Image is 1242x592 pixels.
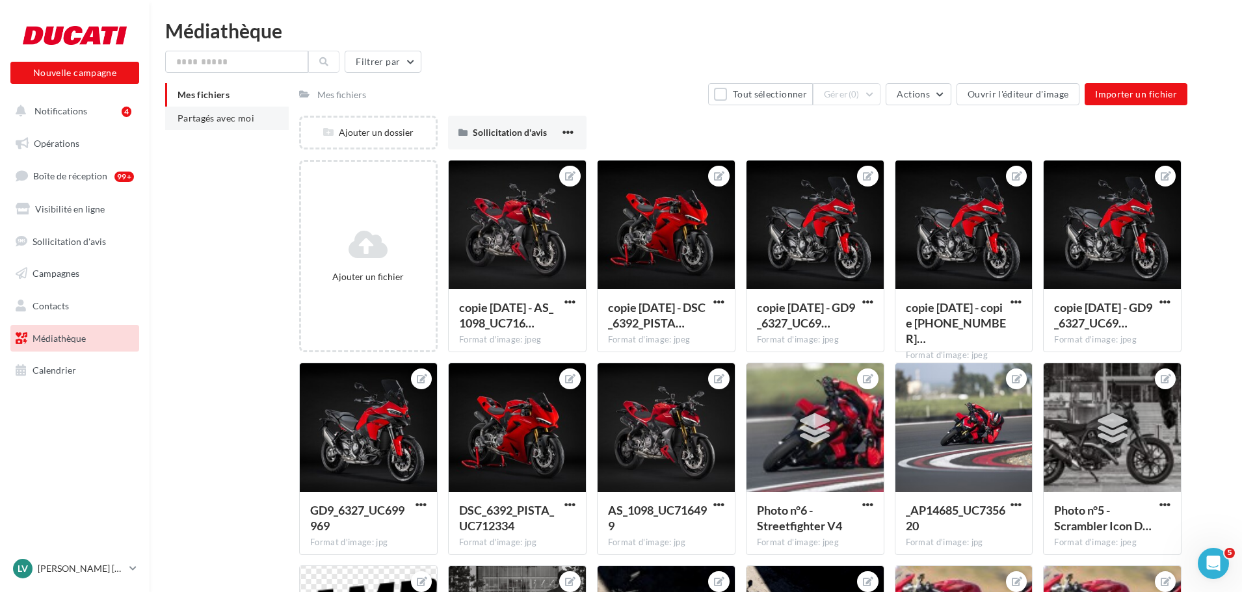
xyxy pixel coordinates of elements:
span: _AP14685_UC735620 [906,503,1005,533]
span: Médiathèque [33,333,86,344]
div: 99+ [114,172,134,182]
a: Campagnes [8,260,142,287]
span: Photo n°5 - Scrambler Icon Dark [1054,503,1152,533]
button: Importer un fichier [1085,83,1187,105]
div: Format d'image: jpeg [906,350,1022,361]
span: Contacts [33,300,69,311]
a: Médiathèque [8,325,142,352]
span: Calendrier [33,365,76,376]
button: Notifications 4 [8,97,137,125]
span: copie 22-07-2025 - AS_1098_UC716499 [459,300,553,330]
span: AS_1098_UC716499 [608,503,707,533]
span: Photo n°6 - Streetfighter V4 [757,503,842,533]
div: Format d'image: jpg [906,537,1022,548]
span: Visibilité en ligne [35,203,105,214]
span: Mes fichiers [178,89,230,100]
div: Format d'image: jpeg [1054,334,1170,346]
div: Mes fichiers [317,88,366,101]
button: Tout sélectionner [708,83,812,105]
div: Format d'image: jpeg [1054,537,1170,548]
span: copie 22-07-2025 - GD9_6327_UC699969 [1054,300,1152,330]
a: Calendrier [8,357,142,384]
button: Ouvrir l'éditeur d'image [957,83,1079,105]
button: Filtrer par [345,51,421,73]
span: Sollicitation d'avis [473,127,547,138]
div: Format d'image: jpg [310,537,427,548]
a: Visibilité en ligne [8,196,142,223]
iframe: Intercom live chat [1198,548,1229,579]
div: 4 [122,107,131,117]
span: copie 22-07-2025 - copie 22-07-2025 - GD9_6327_UC699969 [906,300,1006,346]
span: Sollicitation d'avis [33,235,106,246]
div: Médiathèque [165,21,1226,40]
span: GD9_6327_UC699969 [310,503,404,533]
div: Format d'image: jpg [459,537,575,548]
div: Ajouter un dossier [301,126,436,139]
a: Lv [PERSON_NAME] [PERSON_NAME] [10,556,139,581]
p: [PERSON_NAME] [PERSON_NAME] [38,562,124,575]
span: DSC_6392_PISTA_UC712334 [459,503,554,533]
div: Format d'image: jpeg [757,334,873,346]
span: Importer un fichier [1095,88,1177,99]
a: Opérations [8,130,142,157]
span: Boîte de réception [33,170,107,181]
span: copie 22-07-2025 - GD9_6327_UC699969 [757,300,855,330]
a: Contacts [8,292,142,320]
div: Format d'image: jpeg [608,334,724,346]
span: Partagés avec moi [178,112,254,123]
span: (0) [849,89,860,99]
a: Boîte de réception99+ [8,162,142,190]
div: Format d'image: jpeg [459,334,575,346]
span: Actions [897,88,929,99]
span: Lv [18,562,28,575]
button: Nouvelle campagne [10,62,139,84]
span: copie 22-07-2025 - DSC_6392_PISTA_UC712334 [608,300,706,330]
span: Opérations [34,138,79,149]
span: Campagnes [33,268,79,279]
a: Sollicitation d'avis [8,228,142,255]
button: Actions [886,83,951,105]
span: 5 [1224,548,1235,558]
div: Format d'image: jpeg [757,537,873,548]
button: Gérer(0) [813,83,881,105]
span: Notifications [34,105,87,116]
div: Format d'image: jpg [608,537,724,548]
div: Ajouter un fichier [306,270,430,283]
